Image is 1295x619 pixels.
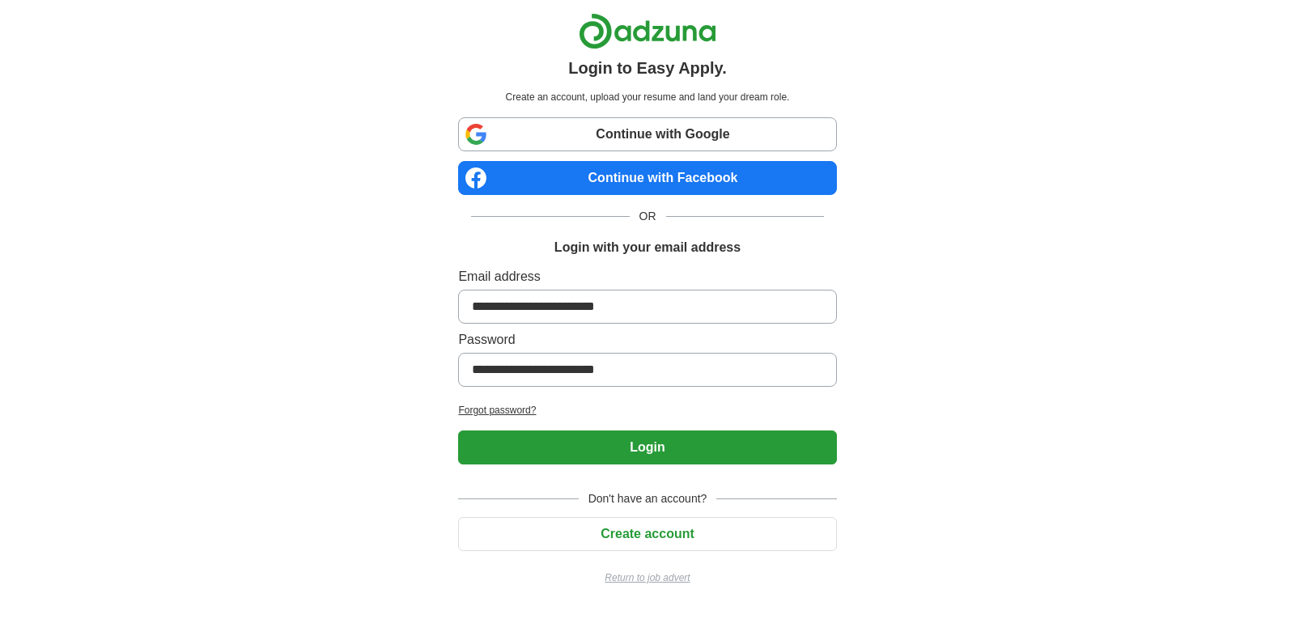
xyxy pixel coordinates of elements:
[579,13,716,49] img: Adzuna logo
[458,430,836,464] button: Login
[458,117,836,151] a: Continue with Google
[554,238,741,257] h1: Login with your email address
[461,90,833,104] p: Create an account, upload your resume and land your dream role.
[579,490,717,507] span: Don't have an account?
[458,517,836,551] button: Create account
[458,570,836,585] a: Return to job advert
[458,527,836,541] a: Create account
[568,56,727,80] h1: Login to Easy Apply.
[458,161,836,195] a: Continue with Facebook
[458,330,836,350] label: Password
[458,267,836,286] label: Email address
[458,403,836,418] a: Forgot password?
[630,208,666,225] span: OR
